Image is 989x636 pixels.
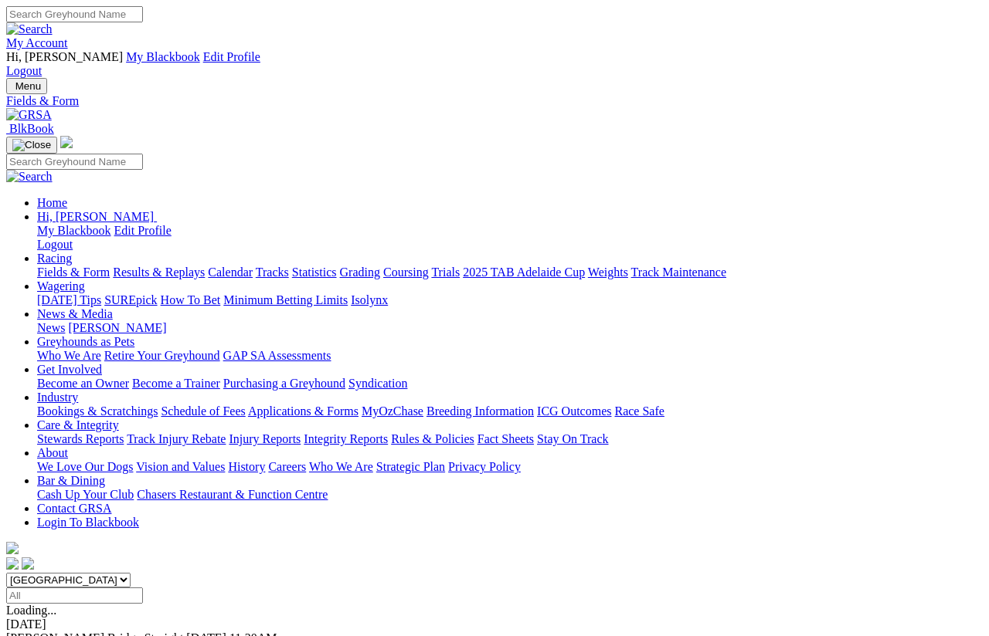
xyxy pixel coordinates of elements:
a: [DATE] Tips [37,293,101,306]
a: Tracks [256,266,289,279]
a: Who We Are [37,349,101,362]
a: Retire Your Greyhound [104,349,220,362]
button: Toggle navigation [6,78,47,94]
a: Breeding Information [427,404,534,418]
a: How To Bet [161,293,221,306]
a: Track Maintenance [631,266,726,279]
a: Login To Blackbook [37,516,139,529]
a: My Blackbook [126,50,200,63]
a: Home [37,196,67,209]
a: Fields & Form [37,266,110,279]
img: Search [6,22,53,36]
a: My Account [6,36,68,49]
a: Racing [37,252,72,265]
a: Results & Replays [113,266,205,279]
div: [DATE] [6,617,983,631]
a: My Blackbook [37,224,111,237]
div: Wagering [37,293,983,307]
a: News & Media [37,307,113,320]
input: Search [6,154,143,170]
a: Integrity Reports [304,432,388,445]
a: Race Safe [614,404,664,418]
a: Rules & Policies [391,432,474,445]
a: Coursing [383,266,429,279]
div: Bar & Dining [37,488,983,502]
a: Fields & Form [6,94,983,108]
a: [PERSON_NAME] [68,321,166,334]
a: Edit Profile [203,50,260,63]
span: BlkBook [9,122,54,135]
a: Minimum Betting Limits [223,293,348,306]
a: Track Injury Rebate [127,432,226,445]
span: Hi, [PERSON_NAME] [6,50,123,63]
div: Care & Integrity [37,432,983,446]
button: Toggle navigation [6,137,57,154]
a: Injury Reports [229,432,301,445]
a: Grading [340,266,380,279]
a: Stay On Track [537,432,608,445]
div: About [37,460,983,474]
span: Hi, [PERSON_NAME] [37,210,154,223]
img: Close [12,139,51,151]
a: Industry [37,391,78,404]
a: Trials [431,266,460,279]
a: Weights [588,266,628,279]
a: ICG Outcomes [537,404,611,418]
input: Search [6,6,143,22]
a: GAP SA Assessments [223,349,331,362]
a: Edit Profile [114,224,172,237]
a: We Love Our Dogs [37,460,133,473]
a: Calendar [208,266,253,279]
div: Greyhounds as Pets [37,349,983,363]
a: History [228,460,265,473]
img: facebook.svg [6,557,19,570]
div: Industry [37,404,983,418]
a: Care & Integrity [37,418,119,431]
img: logo-grsa-white.png [6,542,19,554]
span: Menu [15,80,41,92]
a: Become a Trainer [132,377,220,390]
div: Hi, [PERSON_NAME] [37,224,983,252]
a: Schedule of Fees [161,404,245,418]
a: Syndication [348,377,407,390]
a: MyOzChase [362,404,423,418]
a: Statistics [292,266,337,279]
a: Careers [268,460,306,473]
img: Search [6,170,53,184]
a: Fact Sheets [478,432,534,445]
div: My Account [6,50,983,78]
a: Bar & Dining [37,474,105,487]
a: About [37,446,68,459]
a: Logout [6,64,42,77]
a: Chasers Restaurant & Function Centre [137,488,328,501]
img: logo-grsa-white.png [60,136,73,148]
a: Hi, [PERSON_NAME] [37,210,157,223]
a: Wagering [37,279,85,293]
a: News [37,321,65,334]
a: 2025 TAB Adelaide Cup [463,266,585,279]
a: Privacy Policy [448,460,521,473]
a: Who We Are [309,460,373,473]
div: Racing [37,266,983,279]
img: GRSA [6,108,52,122]
a: Purchasing a Greyhound [223,377,345,390]
a: Contact GRSA [37,502,111,515]
a: Cash Up Your Club [37,488,134,501]
a: Isolynx [351,293,388,306]
a: Get Involved [37,363,102,376]
a: Bookings & Scratchings [37,404,158,418]
a: Applications & Forms [248,404,359,418]
div: News & Media [37,321,983,335]
a: SUREpick [104,293,157,306]
a: Vision and Values [136,460,225,473]
a: Stewards Reports [37,432,124,445]
div: Get Involved [37,377,983,391]
a: BlkBook [6,122,54,135]
a: Become an Owner [37,377,129,390]
a: Logout [37,238,73,251]
input: Select date [6,587,143,604]
img: twitter.svg [22,557,34,570]
a: Greyhounds as Pets [37,335,134,348]
span: Loading... [6,604,56,617]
